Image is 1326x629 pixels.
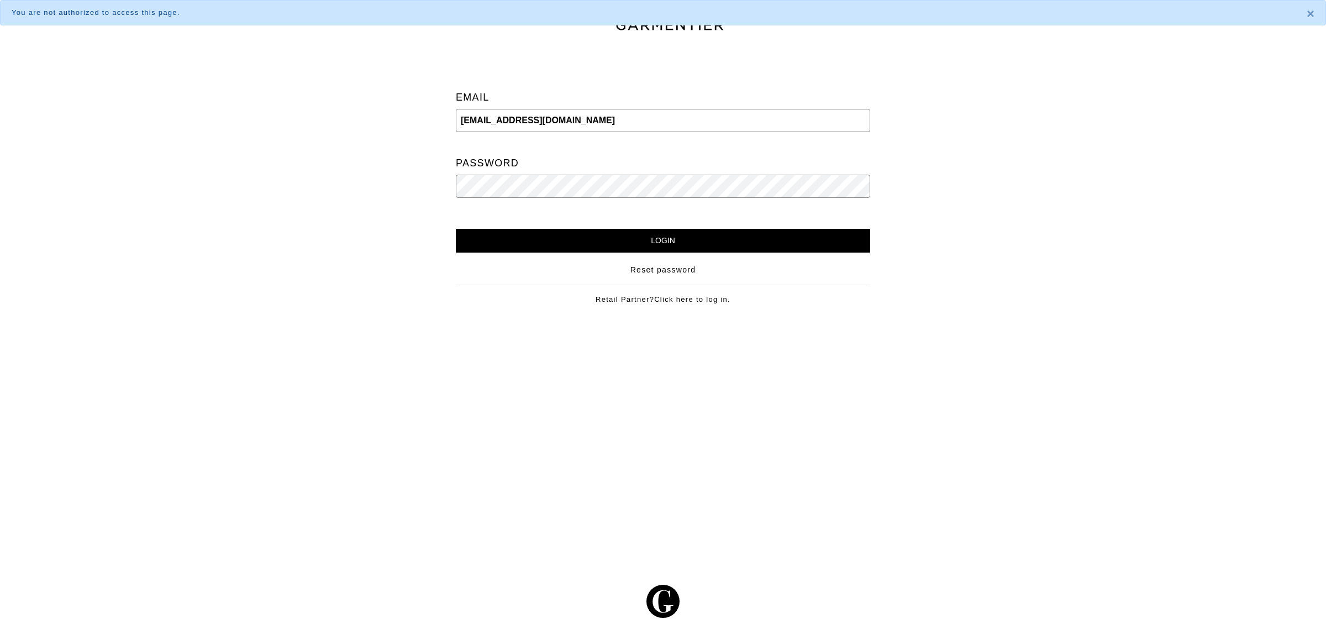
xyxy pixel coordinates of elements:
[456,152,519,175] label: Password
[1307,6,1314,21] span: ×
[646,585,680,618] img: g-602364139e5867ba59c769ce4266a9601a3871a1516a6a4c3533f4bc45e69684.svg
[630,264,696,276] a: Reset password
[456,86,490,109] label: Email
[456,229,870,253] input: Login
[654,295,730,303] a: Click here to log in.
[12,7,1290,18] div: You are not authorized to access this page.
[456,285,870,305] div: Retail Partner?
